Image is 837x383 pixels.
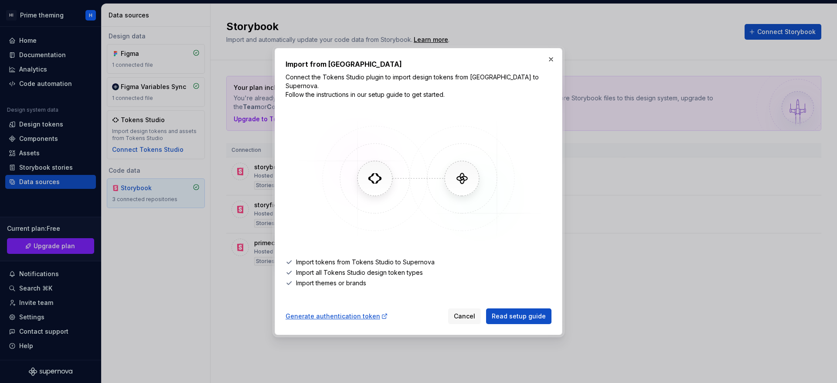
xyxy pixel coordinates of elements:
[286,279,551,287] li: Import themes or brands
[448,308,481,324] button: Cancel
[286,73,551,99] p: Connect the Tokens Studio plugin to import design tokens from [GEOGRAPHIC_DATA] to Supernova. Fol...
[286,258,551,267] li: Import tokens from Tokens Studio to Supernova
[454,312,475,321] span: Cancel
[286,268,551,277] li: Import all Tokens Studio design token types
[492,312,546,321] span: Read setup guide
[286,312,388,321] a: Generate authentication token
[486,308,551,324] a: Read setup guide
[286,59,551,69] h2: Import from [GEOGRAPHIC_DATA]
